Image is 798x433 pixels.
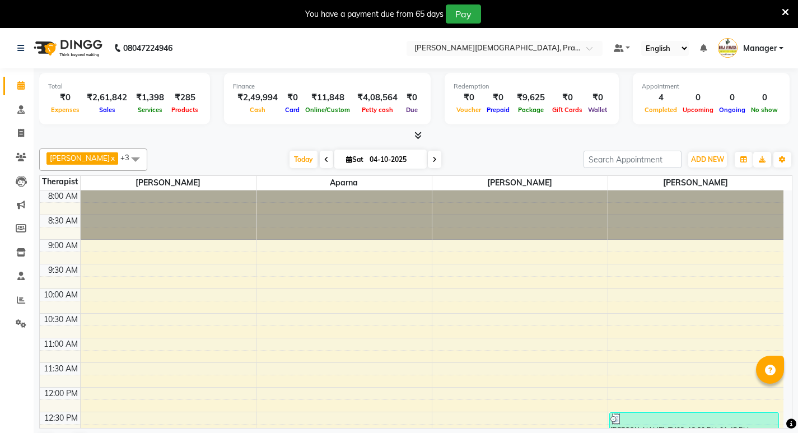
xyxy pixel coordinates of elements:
[302,91,353,104] div: ₹11,848
[403,106,421,114] span: Due
[48,91,82,104] div: ₹0
[716,106,748,114] span: Ongoing
[642,82,781,91] div: Appointment
[454,91,484,104] div: ₹0
[608,176,784,190] span: [PERSON_NAME]
[247,106,268,114] span: Cash
[46,215,80,227] div: 8:30 AM
[41,314,80,325] div: 10:30 AM
[135,106,165,114] span: Services
[282,106,302,114] span: Card
[120,153,138,162] span: +3
[169,91,201,104] div: ₹285
[81,176,256,190] span: [PERSON_NAME]
[42,388,80,399] div: 12:00 PM
[748,106,781,114] span: No show
[366,151,422,168] input: 2025-10-04
[585,106,610,114] span: Wallet
[41,338,80,350] div: 11:00 AM
[716,91,748,104] div: 0
[751,388,787,422] iframe: chat widget
[282,91,302,104] div: ₹0
[290,151,318,168] span: Today
[41,289,80,301] div: 10:00 AM
[680,91,716,104] div: 0
[680,106,716,114] span: Upcoming
[512,91,549,104] div: ₹9,625
[110,153,115,162] a: x
[353,91,402,104] div: ₹4,08,564
[46,190,80,202] div: 8:00 AM
[642,106,680,114] span: Completed
[40,176,80,188] div: Therapist
[359,106,396,114] span: Petty cash
[343,155,366,164] span: Sat
[718,38,738,58] img: Manager
[743,43,777,54] span: Manager
[549,106,585,114] span: Gift Cards
[96,106,118,114] span: Sales
[748,91,781,104] div: 0
[42,412,80,424] div: 12:30 PM
[484,106,512,114] span: Prepaid
[691,155,724,164] span: ADD NEW
[446,4,481,24] button: Pay
[515,106,547,114] span: Package
[584,151,682,168] input: Search Appointment
[549,91,585,104] div: ₹0
[454,82,610,91] div: Redemption
[256,176,432,190] span: Aparna
[233,82,422,91] div: Finance
[48,82,201,91] div: Total
[132,91,169,104] div: ₹1,398
[41,363,80,375] div: 11:30 AM
[454,106,484,114] span: Voucher
[48,106,82,114] span: Expenses
[169,106,201,114] span: Products
[46,264,80,276] div: 9:30 AM
[46,240,80,252] div: 9:00 AM
[233,91,282,104] div: ₹2,49,994
[82,91,132,104] div: ₹2,61,842
[29,32,105,64] img: logo
[50,153,110,162] span: [PERSON_NAME]
[123,32,172,64] b: 08047224946
[432,176,608,190] span: [PERSON_NAME]
[484,91,512,104] div: ₹0
[688,152,727,167] button: ADD NEW
[402,91,422,104] div: ₹0
[305,8,444,20] div: You have a payment due from 65 days
[585,91,610,104] div: ₹0
[642,91,680,104] div: 4
[302,106,353,114] span: Online/Custom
